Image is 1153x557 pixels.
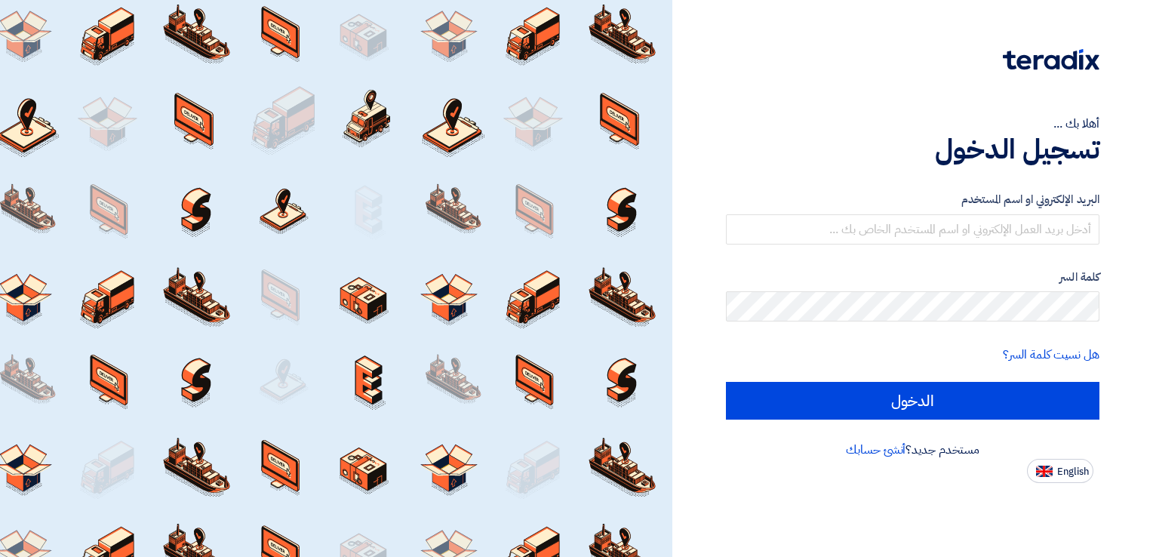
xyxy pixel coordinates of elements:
[846,441,905,459] a: أنشئ حسابك
[726,441,1099,459] div: مستخدم جديد؟
[726,269,1099,286] label: كلمة السر
[726,133,1099,166] h1: تسجيل الدخول
[726,382,1099,420] input: الدخول
[1027,459,1093,483] button: English
[726,214,1099,245] input: أدخل بريد العمل الإلكتروني او اسم المستخدم الخاص بك ...
[726,115,1099,133] div: أهلا بك ...
[1036,466,1053,477] img: en-US.png
[1057,466,1089,477] span: English
[1003,49,1099,70] img: Teradix logo
[726,191,1099,208] label: البريد الإلكتروني او اسم المستخدم
[1003,346,1099,364] a: هل نسيت كلمة السر؟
